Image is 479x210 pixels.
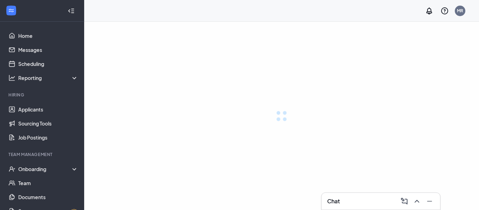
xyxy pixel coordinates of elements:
a: Scheduling [18,57,78,71]
a: Documents [18,190,78,204]
svg: ComposeMessage [400,197,409,205]
svg: WorkstreamLogo [8,7,15,14]
button: ComposeMessage [398,196,409,207]
a: Job Postings [18,130,78,144]
div: Onboarding [18,165,79,172]
a: Sourcing Tools [18,116,78,130]
a: Applicants [18,102,78,116]
svg: Analysis [8,74,15,81]
svg: Minimize [425,197,434,205]
svg: Notifications [425,7,433,15]
div: MR [457,8,463,14]
a: Team [18,176,78,190]
a: Home [18,29,78,43]
button: Minimize [423,196,434,207]
svg: ChevronUp [413,197,421,205]
h3: Chat [327,197,340,205]
svg: Collapse [68,7,75,14]
div: Reporting [18,74,79,81]
div: Team Management [8,151,77,157]
a: Messages [18,43,78,57]
svg: QuestionInfo [440,7,449,15]
button: ChevronUp [411,196,422,207]
svg: UserCheck [8,165,15,172]
div: Hiring [8,92,77,98]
